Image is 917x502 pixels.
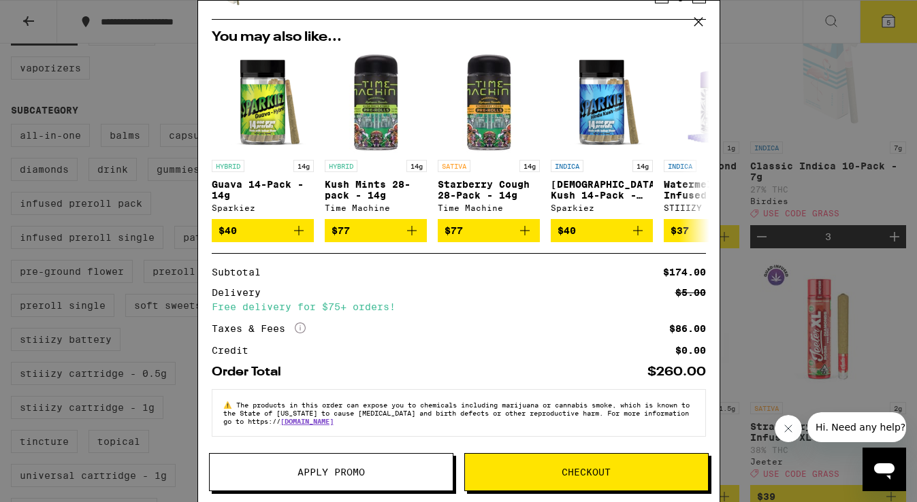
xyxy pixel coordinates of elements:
div: $5.00 [675,288,706,297]
p: 14g [632,160,653,172]
h2: You may also like... [212,31,706,44]
div: Taxes & Fees [212,322,306,335]
div: Free delivery for $75+ orders! [212,302,706,312]
a: Open page for Guava 14-Pack - 14g from Sparkiez [212,51,314,219]
span: The products in this order can expose you to chemicals including marijuana or cannabis smoke, whi... [223,401,690,425]
a: Open page for Starberry Cough 28-Pack - 14g from Time Machine [438,51,540,219]
div: Time Machine [325,203,427,212]
span: ⚠️ [223,401,236,409]
div: STIIIZY [664,203,766,212]
div: Credit [212,346,258,355]
p: Guava 14-Pack - 14g [212,179,314,201]
span: $77 [332,225,350,236]
a: Open page for Watermelon Z Infused 5-Pack - 2.5g from STIIIZY [664,51,766,219]
img: Sparkiez - Hindu Kush 14-Pack - 14g [551,51,653,153]
img: Time Machine - Starberry Cough 28-Pack - 14g [438,51,540,153]
p: HYBRID [325,160,357,172]
iframe: Button to launch messaging window [863,448,906,491]
img: STIIIZY - Watermelon Z Infused 5-Pack - 2.5g [664,51,766,153]
span: $40 [558,225,576,236]
a: Open page for Kush Mints 28-pack - 14g from Time Machine [325,51,427,219]
p: Kush Mints 28-pack - 14g [325,179,427,201]
a: Open page for Hindu Kush 14-Pack - 14g from Sparkiez [551,51,653,219]
p: INDICA [551,160,583,172]
span: $40 [219,225,237,236]
span: $37 [671,225,689,236]
p: INDICA [664,160,696,172]
p: Starberry Cough 28-Pack - 14g [438,179,540,201]
iframe: Close message [775,415,802,442]
button: Add to bag [551,219,653,242]
img: Sparkiez - Guava 14-Pack - 14g [212,51,314,153]
button: Add to bag [212,219,314,242]
button: Apply Promo [209,453,453,491]
div: $0.00 [675,346,706,355]
span: Apply Promo [297,467,365,477]
div: $174.00 [663,267,706,277]
button: Checkout [464,453,709,491]
p: SATIVA [438,160,470,172]
p: 14g [293,160,314,172]
div: Delivery [212,288,270,297]
span: Checkout [562,467,611,477]
iframe: Message from company [807,412,906,442]
p: Watermelon Z Infused 5-Pack - 2.5g [664,179,766,201]
button: Add to bag [664,219,766,242]
div: Sparkiez [212,203,314,212]
p: HYBRID [212,160,244,172]
div: Order Total [212,366,291,378]
p: 14g [519,160,540,172]
div: $86.00 [669,324,706,333]
p: [DEMOGRAPHIC_DATA] Kush 14-Pack - 14g [551,179,653,201]
span: $77 [445,225,463,236]
div: Sparkiez [551,203,653,212]
a: [DOMAIN_NAME] [280,417,334,425]
p: 14g [406,160,427,172]
div: $260.00 [647,366,706,378]
img: Time Machine - Kush Mints 28-pack - 14g [325,51,427,153]
div: Subtotal [212,267,270,277]
div: Time Machine [438,203,540,212]
button: Add to bag [325,219,427,242]
button: Add to bag [438,219,540,242]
